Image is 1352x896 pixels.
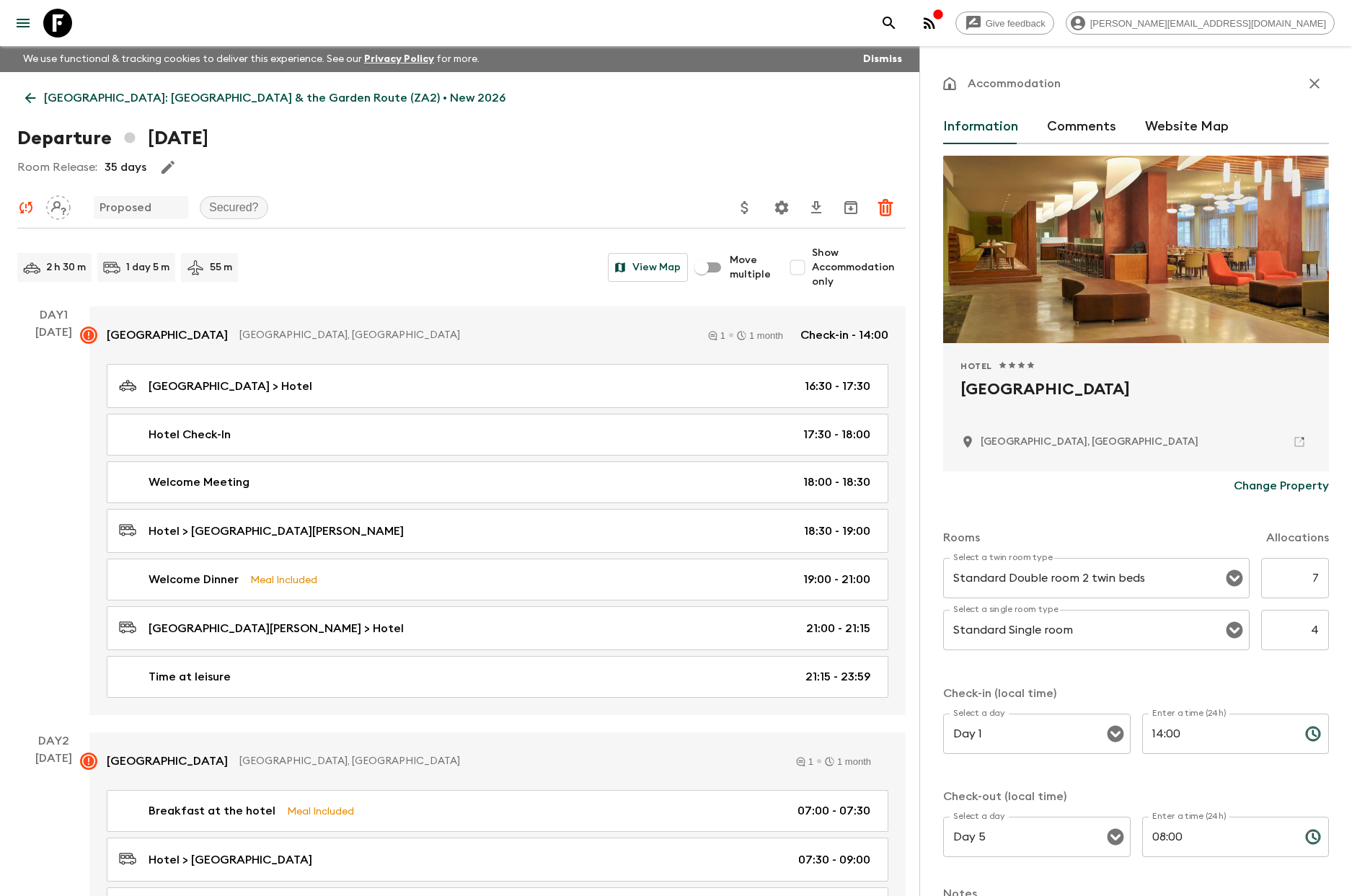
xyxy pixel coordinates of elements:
[17,124,208,153] h1: Departure [DATE]
[46,260,86,275] p: 2 h 30 m
[149,523,404,540] p: Hotel > [GEOGRAPHIC_DATA][PERSON_NAME]
[287,803,354,819] p: Meal Included
[978,18,1053,29] span: Give feedback
[802,193,831,222] button: Download CSV
[871,193,900,222] button: Delete
[730,253,772,282] span: Move multiple
[836,193,865,222] button: Archive (Completed, Cancelled or Unsynced Departures only)
[943,529,980,546] p: Rooms
[1105,724,1126,744] button: Open
[803,571,870,588] p: 19:00 - 21:00
[17,306,89,324] p: Day 1
[767,193,796,222] button: Settings
[149,620,404,637] p: [GEOGRAPHIC_DATA][PERSON_NAME] > Hotel
[708,331,725,340] div: 1
[44,89,505,107] p: [GEOGRAPHIC_DATA]: [GEOGRAPHIC_DATA] & the Garden Route (ZA2) • New 2026
[149,802,275,820] p: Breakfast at the hotel
[107,509,888,553] a: Hotel > [GEOGRAPHIC_DATA][PERSON_NAME]18:30 - 19:00
[796,757,813,766] div: 1
[107,559,888,600] a: Welcome DinnerMeal Included19:00 - 21:00
[107,461,888,503] a: Welcome Meeting18:00 - 18:30
[1066,12,1335,35] div: [PERSON_NAME][EMAIL_ADDRESS][DOMAIN_NAME]
[1142,714,1294,754] input: hh:mm
[860,49,906,69] button: Dismiss
[89,306,906,364] a: [GEOGRAPHIC_DATA][GEOGRAPHIC_DATA], [GEOGRAPHIC_DATA]11 monthCheck-in - 14:00
[107,790,888,832] a: Breakfast at the hotelMeal Included07:00 - 07:30
[1234,477,1329,494] p: Change Property
[149,571,239,588] p: Welcome Dinner
[149,668,231,686] p: Time at leisure
[1152,810,1227,822] label: Enter a time (24h)
[953,551,1053,564] label: Select a twin room type
[209,199,259,216] p: Secured?
[17,159,97,176] p: Room Release:
[46,200,71,211] span: Assign pack leader
[1299,719,1327,748] button: Choose time, selected time is 2:00 PM
[960,378,1312,424] h2: [GEOGRAPHIC_DATA]
[1082,18,1334,29] span: [PERSON_NAME][EMAIL_ADDRESS][DOMAIN_NAME]
[875,9,903,37] button: search adventures
[107,656,888,698] a: Time at leisure21:15 - 23:59
[943,788,1329,805] p: Check-out (local time)
[1224,568,1245,588] button: Open
[210,260,232,275] p: 55 m
[9,9,37,37] button: menu
[107,414,888,456] a: Hotel Check-In17:30 - 18:00
[1105,827,1126,847] button: Open
[943,156,1329,343] div: Photo of Garden Court Victoria Junction
[149,426,231,443] p: Hotel Check-In
[953,707,1004,719] label: Select a day
[798,851,870,869] p: 07:30 - 09:00
[737,331,783,340] div: 1 month
[797,802,870,820] p: 07:00 - 07:30
[943,685,1329,702] p: Check-in (local time)
[803,426,870,443] p: 17:30 - 18:00
[955,12,1054,35] a: Give feedback
[105,159,146,176] p: 35 days
[804,523,870,540] p: 18:30 - 19:00
[364,54,434,64] a: Privacy Policy
[17,199,35,216] svg: Unable to sync - Check prices and secured
[800,327,888,344] p: Check-in - 14:00
[200,196,268,219] div: Secured?
[149,851,312,869] p: Hotel > [GEOGRAPHIC_DATA]
[1145,110,1229,144] button: Website Map
[968,75,1061,92] p: Accommodation
[107,606,888,650] a: [GEOGRAPHIC_DATA][PERSON_NAME] > Hotel21:00 - 21:15
[17,732,89,750] p: Day 2
[1266,529,1329,546] p: Allocations
[1299,822,1327,851] button: Choose time, selected time is 8:00 AM
[730,193,759,222] button: Update Price, Early Bird Discount and Costs
[100,199,151,216] p: Proposed
[17,46,485,72] p: We use functional & tracking cookies to deliver this experience. See our for more.
[960,360,992,372] span: Hotel
[953,603,1059,616] label: Select a single room type
[149,474,249,491] p: Welcome Meeting
[239,754,779,768] p: [GEOGRAPHIC_DATA], [GEOGRAPHIC_DATA]
[803,474,870,491] p: 18:00 - 18:30
[1234,471,1329,500] button: Change Property
[35,324,72,715] div: [DATE]
[107,753,228,770] p: [GEOGRAPHIC_DATA]
[1224,620,1245,640] button: Open
[1142,817,1294,857] input: hh:mm
[608,253,688,282] button: View Map
[239,328,691,342] p: [GEOGRAPHIC_DATA], [GEOGRAPHIC_DATA]
[1047,110,1116,144] button: Comments
[17,84,513,112] a: [GEOGRAPHIC_DATA]: [GEOGRAPHIC_DATA] & the Garden Route (ZA2) • New 2026
[953,810,1004,822] label: Select a day
[107,364,888,408] a: [GEOGRAPHIC_DATA] > Hotel16:30 - 17:30
[805,378,870,395] p: 16:30 - 17:30
[806,620,870,637] p: 21:00 - 21:15
[1152,707,1227,719] label: Enter a time (24h)
[89,732,906,790] a: [GEOGRAPHIC_DATA][GEOGRAPHIC_DATA], [GEOGRAPHIC_DATA]11 month
[107,327,228,344] p: [GEOGRAPHIC_DATA]
[107,838,888,882] a: Hotel > [GEOGRAPHIC_DATA]07:30 - 09:00
[943,110,1018,144] button: Information
[126,260,169,275] p: 1 day 5 m
[981,435,1198,449] p: Cape Town, South Africa
[825,757,871,766] div: 1 month
[812,246,906,289] span: Show Accommodation only
[250,572,317,587] p: Meal Included
[805,668,870,686] p: 21:15 - 23:59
